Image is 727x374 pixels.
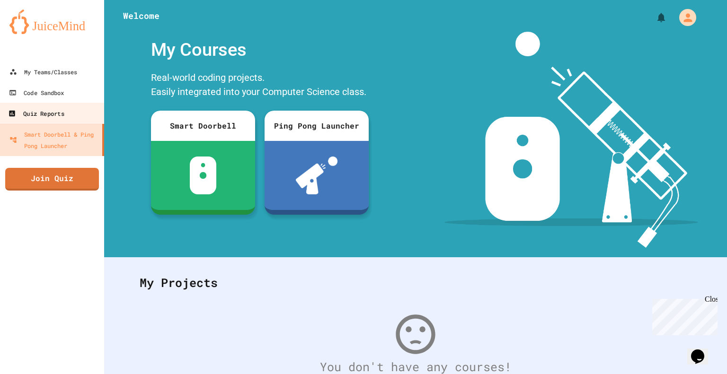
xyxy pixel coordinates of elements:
[648,295,718,335] iframe: chat widget
[5,168,99,191] a: Join Quiz
[8,108,64,120] div: Quiz Reports
[4,4,65,60] div: Chat with us now!Close
[146,32,373,68] div: My Courses
[638,9,669,26] div: My Notifications
[190,157,217,194] img: sdb-white.svg
[130,264,701,301] div: My Projects
[444,32,698,248] img: banner-image-my-projects.png
[265,111,369,141] div: Ping Pong Launcher
[151,111,255,141] div: Smart Doorbell
[296,157,338,194] img: ppl-with-ball.png
[9,9,95,34] img: logo-orange.svg
[146,68,373,104] div: Real-world coding projects. Easily integrated into your Computer Science class.
[9,129,98,151] div: Smart Doorbell & Ping Pong Launcher
[9,66,77,78] div: My Teams/Classes
[9,87,64,98] div: Code Sandbox
[669,7,699,28] div: My Account
[687,336,718,365] iframe: chat widget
